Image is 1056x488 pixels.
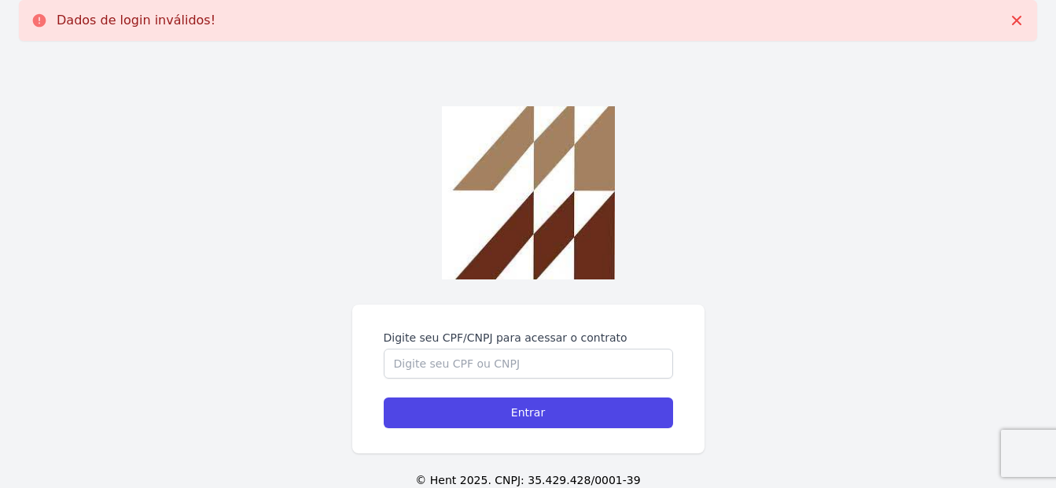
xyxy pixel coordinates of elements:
[57,13,215,28] p: Dados de login inválidos!
[384,349,673,379] input: Digite seu CPF ou CNPJ
[384,397,673,428] input: Entrar
[442,106,615,279] img: download.jpg
[384,330,673,346] label: Digite seu CPF/CNPJ para acessar o contrato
